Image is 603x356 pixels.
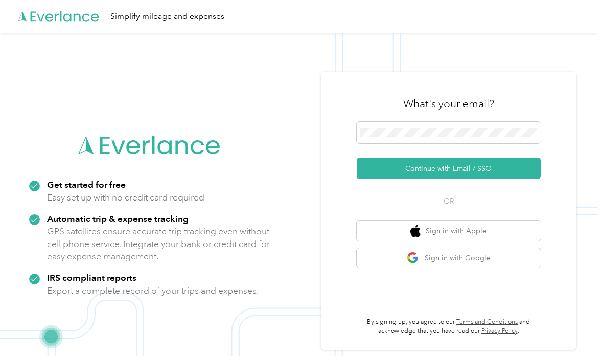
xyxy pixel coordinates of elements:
span: OR [431,196,467,207]
img: google logo [407,252,420,264]
button: Continue with Email / SSO [357,158,541,179]
img: apple logo [410,225,421,237]
a: Privacy Policy [481,327,518,335]
p: GPS satellites ensure accurate trip tracking even without cell phone service. Integrate your bank... [47,225,270,263]
p: Export a complete record of your trips and expenses. [47,284,259,297]
p: Easy set up with no credit card required [47,191,204,204]
strong: IRS compliant reports [47,272,136,283]
strong: Get started for free [47,179,126,190]
button: apple logoSign in with Apple [357,221,541,241]
strong: Automatic trip & expense tracking [47,213,189,224]
div: Simplify mileage and expenses [110,10,224,23]
p: By signing up, you agree to our and acknowledge that you have read our . [357,318,541,336]
button: google logoSign in with Google [357,248,541,268]
a: Terms and Conditions [456,318,518,326]
h3: What's your email? [403,97,494,111]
